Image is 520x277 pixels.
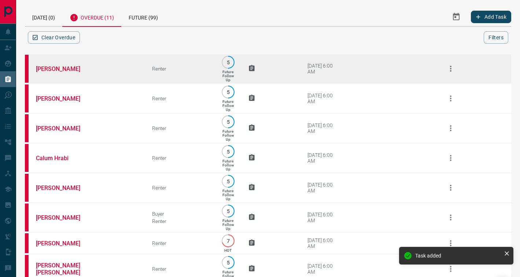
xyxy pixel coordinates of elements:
[225,149,231,154] p: 5
[222,129,234,141] p: Future Follow Up
[36,240,91,247] a: [PERSON_NAME]
[222,219,234,231] p: Future Follow Up
[225,179,231,184] p: 5
[36,95,91,102] a: [PERSON_NAME]
[415,253,501,259] div: Task added
[307,122,339,134] div: [DATE] 6:00 AM
[225,260,231,265] p: 5
[25,55,29,83] div: property.ca
[152,211,208,217] div: Buyer
[222,70,234,82] p: Future Follow Up
[222,159,234,171] p: Future Follow Up
[222,100,234,112] p: Future Follow Up
[484,31,508,44] button: Filters
[25,84,29,112] div: property.ca
[471,11,511,23] button: Add Task
[152,155,208,161] div: Renter
[307,152,339,164] div: [DATE] 6:00 AM
[36,184,91,191] a: [PERSON_NAME]
[36,155,91,162] a: Calum Hrabi
[307,63,339,75] div: [DATE] 6:00 AM
[25,144,29,172] div: property.ca
[152,125,208,131] div: Renter
[152,66,208,72] div: Renter
[25,114,29,142] div: property.ca
[25,174,29,202] div: property.ca
[152,96,208,101] div: Renter
[224,248,232,252] p: HOT
[152,266,208,272] div: Renter
[36,214,91,221] a: [PERSON_NAME]
[152,240,208,246] div: Renter
[36,262,91,276] a: [PERSON_NAME] [PERSON_NAME]
[225,89,231,95] p: 5
[225,238,231,244] p: 7
[307,93,339,104] div: [DATE] 6:00 AM
[225,60,231,65] p: 5
[25,7,62,26] div: [DATE] (0)
[152,185,208,191] div: Renter
[36,65,91,72] a: [PERSON_NAME]
[25,233,29,253] div: property.ca
[307,237,339,249] div: [DATE] 6:00 AM
[62,7,121,27] div: Overdue (11)
[447,8,465,26] button: Select Date Range
[152,218,208,224] div: Renter
[307,263,339,275] div: [DATE] 6:00 AM
[36,125,91,132] a: [PERSON_NAME]
[28,31,80,44] button: Clear Overdue
[307,212,339,223] div: [DATE] 6:00 AM
[121,7,165,26] div: Future (99)
[225,208,231,214] p: 5
[25,204,29,231] div: property.ca
[307,182,339,194] div: [DATE] 6:00 AM
[222,189,234,201] p: Future Follow Up
[225,119,231,125] p: 5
